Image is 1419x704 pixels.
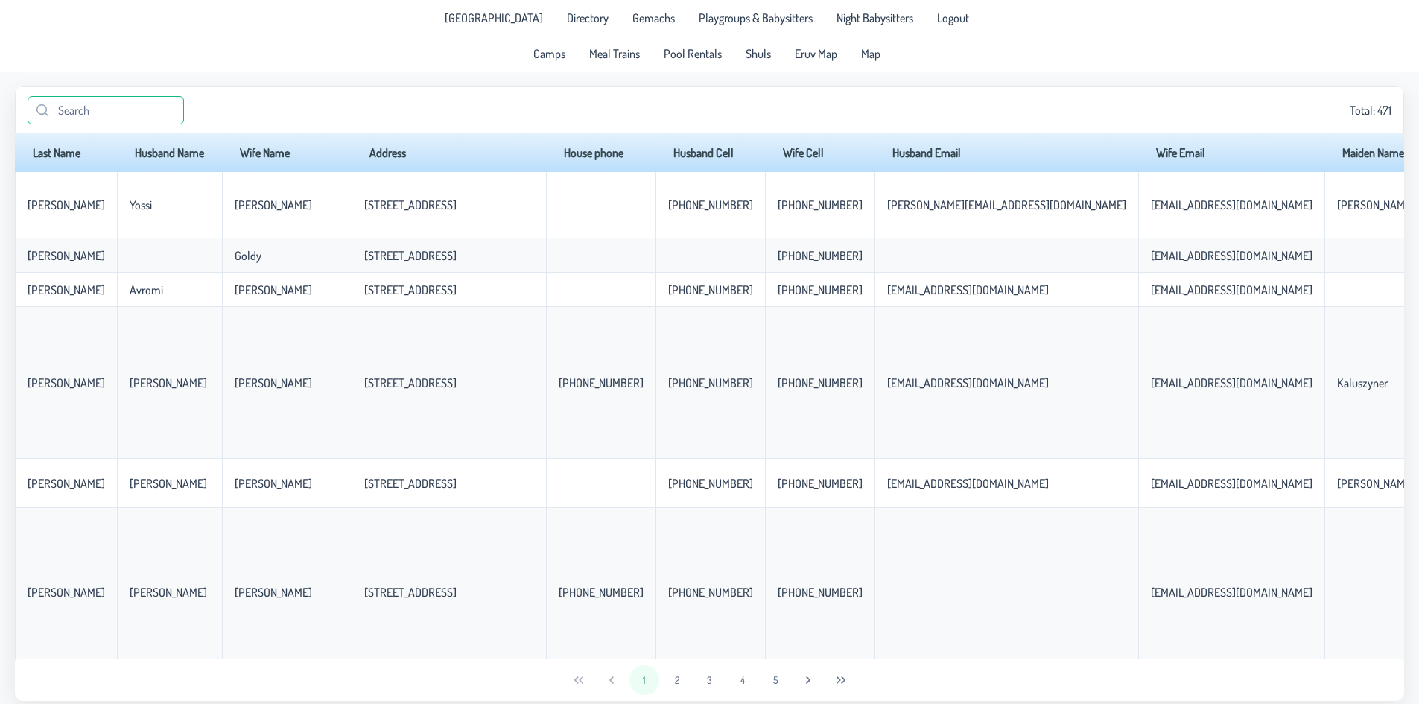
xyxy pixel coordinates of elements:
[1151,197,1312,212] p-celleditor: [EMAIL_ADDRESS][DOMAIN_NAME]
[364,282,457,297] p-celleditor: [STREET_ADDRESS]
[852,42,889,66] a: Map
[1151,585,1312,600] p-celleditor: [EMAIL_ADDRESS][DOMAIN_NAME]
[235,197,312,212] p-celleditor: [PERSON_NAME]
[695,665,725,695] button: 3
[761,665,790,695] button: 5
[130,375,207,390] p-celleditor: [PERSON_NAME]
[364,585,457,600] p-celleditor: [STREET_ADDRESS]
[668,197,753,212] p-celleditor: [PHONE_NUMBER]
[778,375,863,390] p-celleditor: [PHONE_NUMBER]
[837,12,913,24] span: Night Babysitters
[559,585,644,600] p-celleditor: [PHONE_NUMBER]
[580,42,649,66] a: Meal Trains
[130,282,163,297] p-celleditor: Avromi
[746,48,771,60] span: Shuls
[364,197,457,212] p-celleditor: [STREET_ADDRESS]
[235,476,312,491] p-celleditor: [PERSON_NAME]
[28,375,105,390] p-celleditor: [PERSON_NAME]
[567,12,609,24] span: Directory
[1138,133,1324,172] th: Wife Email
[235,282,312,297] p-celleditor: [PERSON_NAME]
[559,375,644,390] p-celleditor: [PHONE_NUMBER]
[1151,476,1312,491] p-celleditor: [EMAIL_ADDRESS][DOMAIN_NAME]
[632,12,675,24] span: Gemachs
[668,476,753,491] p-celleditor: [PHONE_NUMBER]
[699,12,813,24] span: Playgroups & Babysitters
[887,375,1049,390] p-celleditor: [EMAIL_ADDRESS][DOMAIN_NAME]
[664,48,722,60] span: Pool Rentals
[28,282,105,297] p-celleditor: [PERSON_NAME]
[28,96,1391,124] div: Total: 471
[874,133,1138,172] th: Husband Email
[364,375,457,390] p-celleditor: [STREET_ADDRESS]
[765,133,874,172] th: Wife Cell
[623,6,684,30] a: Gemachs
[533,48,565,60] span: Camps
[887,282,1049,297] p-celleditor: [EMAIL_ADDRESS][DOMAIN_NAME]
[235,248,261,263] p-celleditor: Goldy
[795,48,837,60] span: Eruv Map
[737,42,780,66] a: Shuls
[558,6,618,30] a: Directory
[937,12,969,24] span: Logout
[445,12,543,24] span: [GEOGRAPHIC_DATA]
[28,248,105,263] p-celleditor: [PERSON_NAME]
[1151,248,1312,263] p-celleditor: [EMAIL_ADDRESS][DOMAIN_NAME]
[436,6,552,30] a: [GEOGRAPHIC_DATA]
[1337,375,1388,390] p-celleditor: Kaluszyner
[364,248,457,263] p-celleditor: [STREET_ADDRESS]
[546,133,655,172] th: House phone
[629,665,659,695] button: 1
[130,585,207,600] p-celleditor: [PERSON_NAME]
[793,665,823,695] button: Next Page
[28,96,184,124] input: Search
[655,42,731,66] a: Pool Rentals
[1151,375,1312,390] p-celleditor: [EMAIL_ADDRESS][DOMAIN_NAME]
[887,476,1049,491] p-celleditor: [EMAIL_ADDRESS][DOMAIN_NAME]
[668,375,753,390] p-celleditor: [PHONE_NUMBER]
[728,665,758,695] button: 4
[589,48,640,60] span: Meal Trains
[668,585,753,600] p-celleditor: [PHONE_NUMBER]
[117,133,222,172] th: Husband Name
[778,476,863,491] p-celleditor: [PHONE_NUMBER]
[778,282,863,297] p-celleditor: [PHONE_NUMBER]
[28,585,105,600] p-celleditor: [PERSON_NAME]
[524,42,574,66] a: Camps
[222,133,352,172] th: Wife Name
[364,476,457,491] p-celleditor: [STREET_ADDRESS]
[1151,282,1312,297] p-celleditor: [EMAIL_ADDRESS][DOMAIN_NAME]
[778,585,863,600] p-celleditor: [PHONE_NUMBER]
[235,585,312,600] p-celleditor: [PERSON_NAME]
[1337,476,1415,491] p-celleditor: [PERSON_NAME]
[826,665,856,695] button: Last Page
[655,133,765,172] th: Husband Cell
[15,133,117,172] th: Last Name
[778,197,863,212] p-celleditor: [PHONE_NUMBER]
[690,6,822,30] a: Playgroups & Babysitters
[928,6,978,30] li: Logout
[436,6,552,30] li: Pine Lake Park
[130,476,207,491] p-celleditor: [PERSON_NAME]
[786,42,846,66] a: Eruv Map
[778,248,863,263] p-celleditor: [PHONE_NUMBER]
[28,476,105,491] p-celleditor: [PERSON_NAME]
[130,197,152,212] p-celleditor: Yossi
[887,197,1126,212] p-celleditor: [PERSON_NAME][EMAIL_ADDRESS][DOMAIN_NAME]
[668,282,753,297] p-celleditor: [PHONE_NUMBER]
[1337,197,1415,212] p-celleditor: [PERSON_NAME]
[235,375,312,390] p-celleditor: [PERSON_NAME]
[662,665,692,695] button: 2
[28,197,105,212] p-celleditor: [PERSON_NAME]
[861,48,880,60] span: Map
[828,6,922,30] a: Night Babysitters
